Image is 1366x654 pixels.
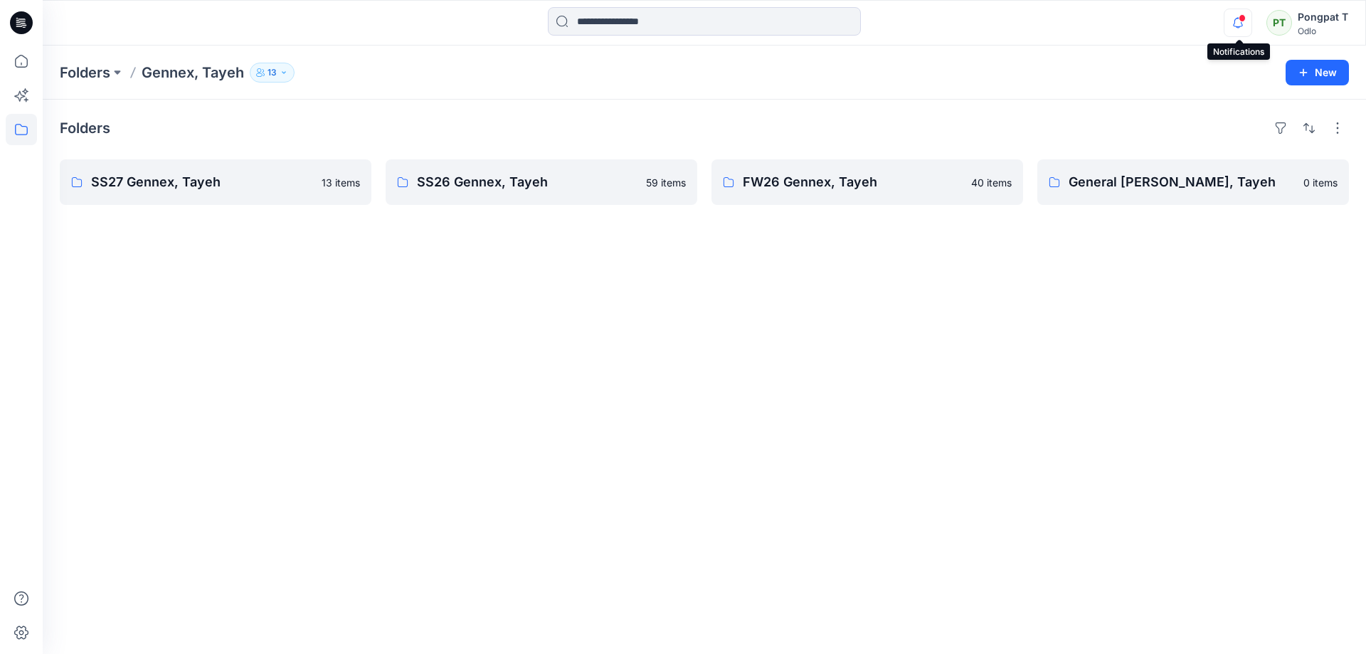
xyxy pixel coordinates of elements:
[60,159,371,205] a: SS27 Gennex, Tayeh13 items
[322,175,360,190] p: 13 items
[268,65,277,80] p: 13
[386,159,697,205] a: SS26 Gennex, Tayeh59 items
[417,172,637,192] p: SS26 Gennex, Tayeh
[1266,10,1292,36] div: PT
[60,63,110,83] a: Folders
[1298,26,1348,36] div: Odlo
[60,120,110,137] h4: Folders
[250,63,295,83] button: 13
[1303,175,1338,190] p: 0 items
[711,159,1023,205] a: FW26 Gennex, Tayeh40 items
[142,63,244,83] p: Gennex, Tayeh
[1298,9,1348,26] div: Pongpat T
[743,172,963,192] p: FW26 Gennex, Tayeh
[1286,60,1349,85] button: New
[1037,159,1349,205] a: General [PERSON_NAME], Tayeh0 items
[91,172,313,192] p: SS27 Gennex, Tayeh
[971,175,1012,190] p: 40 items
[1069,172,1295,192] p: General [PERSON_NAME], Tayeh
[646,175,686,190] p: 59 items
